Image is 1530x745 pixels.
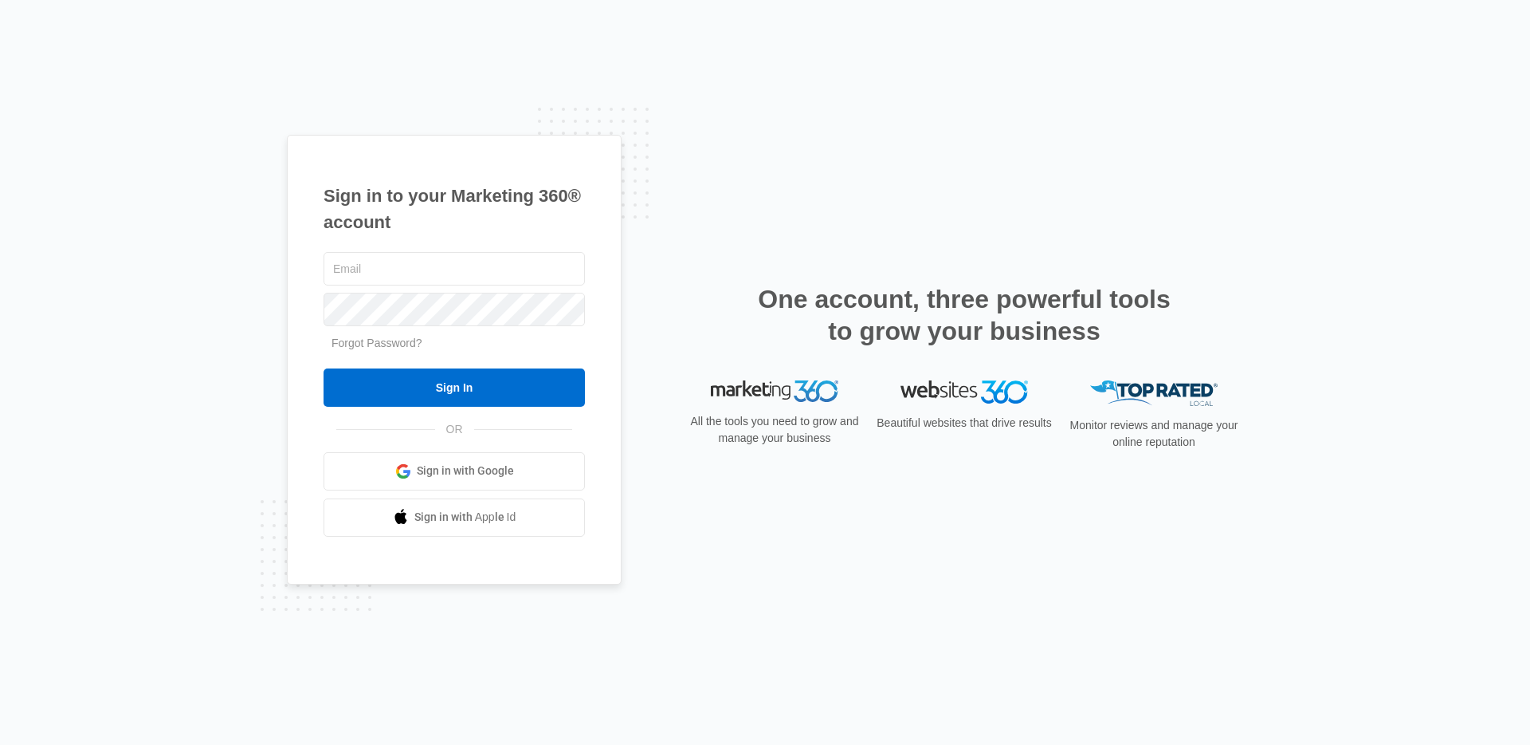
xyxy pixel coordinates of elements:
[417,463,514,479] span: Sign in with Google
[900,380,1028,404] img: Websites 360
[331,337,422,349] a: Forgot Password?
[414,509,516,526] span: Sign in with Apple Id
[685,413,864,447] p: All the tools you need to grow and manage your business
[324,183,585,235] h1: Sign in to your Marketing 360® account
[711,380,838,403] img: Marketing 360
[324,369,585,407] input: Sign In
[324,452,585,491] a: Sign in with Google
[1065,417,1243,451] p: Monitor reviews and manage your online reputation
[753,283,1175,347] h2: One account, three powerful tools to grow your business
[324,252,585,286] input: Email
[324,499,585,537] a: Sign in with Apple Id
[1090,380,1218,407] img: Top Rated Local
[435,421,474,438] span: OR
[875,415,1053,432] p: Beautiful websites that drive results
